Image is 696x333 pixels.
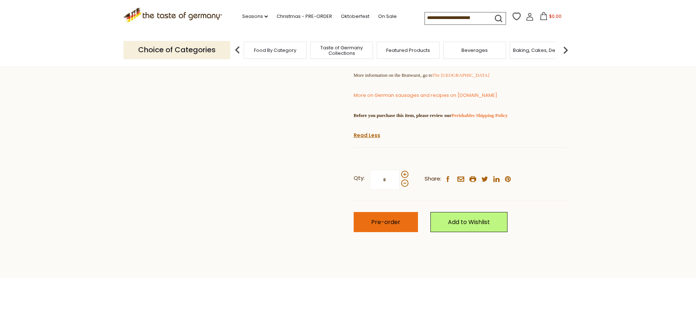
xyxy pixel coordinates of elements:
[432,72,489,78] a: The [GEOGRAPHIC_DATA]
[354,113,508,118] strong: Before you purchase this item, please review our
[430,212,507,232] a: Add to Wishlist
[242,12,268,20] a: Seasons
[386,48,430,53] a: Featured Products
[254,48,296,53] a: Food By Category
[558,43,573,57] img: next arrow
[341,12,369,20] a: Oktoberfest
[370,170,400,190] input: Qty:
[461,48,488,53] a: Beverages
[425,174,441,183] span: Share:
[354,72,490,78] span: More information on the Bratwurst, go to
[549,13,562,19] span: $0.00
[452,113,508,118] a: Perishables Shipping Policy
[230,43,245,57] img: previous arrow
[354,132,380,139] a: Read Less
[354,212,418,232] button: Pre-order
[312,45,371,56] a: Taste of Germany Collections
[371,218,400,226] span: Pre-order
[354,174,365,183] strong: Qty:
[354,92,497,99] a: More on German sausages and recipes on [DOMAIN_NAME]
[535,12,566,23] button: $0.00
[378,12,397,20] a: On Sale
[277,12,332,20] a: Christmas - PRE-ORDER
[123,41,230,59] p: Choice of Categories
[513,48,570,53] a: Baking, Cakes, Desserts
